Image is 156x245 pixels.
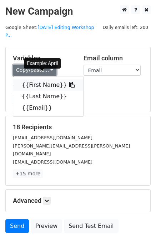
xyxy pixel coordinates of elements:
small: [PERSON_NAME][EMAIL_ADDRESS][PERSON_NAME][DOMAIN_NAME] [13,143,130,157]
a: Copy/paste... [13,65,56,76]
h5: 18 Recipients [13,123,143,131]
h5: Advanced [13,197,143,205]
iframe: Chat Widget [120,211,156,245]
a: {{Last Name}} [13,91,83,102]
small: [EMAIL_ADDRESS][DOMAIN_NAME] [13,135,92,140]
a: +15 more [13,169,43,178]
a: [DATE] Editing Workshop P... [5,25,94,38]
a: Send Test Email [64,219,118,233]
a: {{Email}} [13,102,83,114]
small: [EMAIL_ADDRESS][DOMAIN_NAME] [13,159,92,165]
h2: New Campaign [5,5,151,17]
a: {{First Name}} [13,79,83,91]
a: Send [5,219,29,233]
a: Preview [31,219,62,233]
a: Daily emails left: 200 [100,25,151,30]
small: Google Sheet: [5,25,94,38]
span: Daily emails left: 200 [100,24,151,31]
h5: Variables [13,54,73,62]
div: Example: April [24,58,61,69]
h5: Email column [84,54,144,62]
